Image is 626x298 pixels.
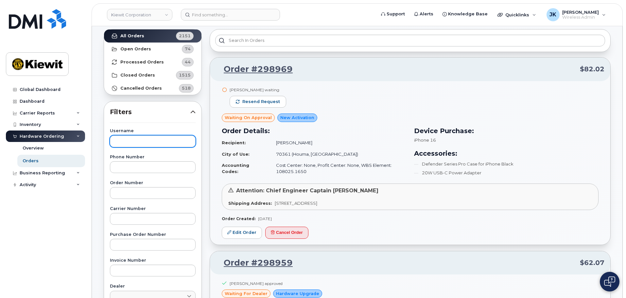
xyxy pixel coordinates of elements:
[110,155,196,159] label: Phone Number
[448,11,488,17] span: Knowledge Base
[376,8,409,21] a: Support
[120,60,164,65] strong: Processed Orders
[414,149,599,158] h3: Accessories:
[414,161,599,167] li: Defender Series Pro Case for iPhone Black
[181,9,280,21] input: Find something...
[225,290,268,297] span: waiting for dealer
[265,227,308,239] button: Cancel Order
[110,129,196,133] label: Username
[182,85,191,91] span: 518
[216,63,293,75] a: Order #298969
[107,9,172,21] a: Kiewit Corporation
[549,11,556,19] span: JK
[414,137,436,143] span: iPhone 16
[562,9,599,15] span: [PERSON_NAME]
[562,15,599,20] span: Wireless Admin
[215,35,605,46] input: Search in orders
[276,290,319,297] span: Hardware Upgrade
[270,137,406,149] td: [PERSON_NAME]
[222,227,262,239] a: Edit Order
[242,99,280,105] span: Resend request
[580,258,604,268] span: $62.07
[236,187,378,194] span: Attention: Chief Engineer Captain [PERSON_NAME]
[222,140,246,145] strong: Recipient:
[542,8,610,21] div: Jamie Krussel
[104,69,201,82] a: Closed Orders1515
[104,56,201,69] a: Processed Orders44
[230,281,283,286] div: [PERSON_NAME] approved
[225,114,272,121] span: Waiting On Approval
[110,233,196,237] label: Purchase Order Number
[230,87,286,93] div: [PERSON_NAME] waiting
[493,8,541,21] div: Quicklinks
[179,72,191,78] span: 1515
[414,126,599,136] h3: Device Purchase:
[110,284,196,289] label: Dealer
[222,216,255,221] strong: Order Created:
[258,216,272,221] span: [DATE]
[110,181,196,185] label: Order Number
[280,114,314,121] span: New Activation
[110,107,190,117] span: Filters
[104,82,201,95] a: Cancelled Orders518
[179,33,191,39] span: 2151
[409,8,438,21] a: Alerts
[420,11,433,17] span: Alerts
[580,64,604,74] span: $82.02
[185,46,191,52] span: 74
[120,33,144,39] strong: All Orders
[104,43,201,56] a: Open Orders74
[216,257,293,269] a: Order #298959
[387,11,405,17] span: Support
[120,86,162,91] strong: Cancelled Orders
[228,201,272,206] strong: Shipping Address:
[110,207,196,211] label: Carrier Number
[104,29,201,43] a: All Orders2151
[438,8,492,21] a: Knowledge Base
[222,126,406,136] h3: Order Details:
[185,59,191,65] span: 44
[270,149,406,160] td: 70361 (Houma, [GEOGRAPHIC_DATA])
[230,96,286,108] button: Resend request
[120,46,151,52] strong: Open Orders
[222,151,250,157] strong: City of Use:
[110,258,196,263] label: Invoice Number
[604,276,615,287] img: Open chat
[275,201,317,206] span: [STREET_ADDRESS]
[120,73,155,78] strong: Closed Orders
[414,170,599,176] li: 20W USB-C Power Adapter
[270,160,406,177] td: Cost Center: None, Profit Center: None, WBS Element: 108025.1650
[222,163,249,174] strong: Accounting Codes:
[505,12,529,17] span: Quicklinks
